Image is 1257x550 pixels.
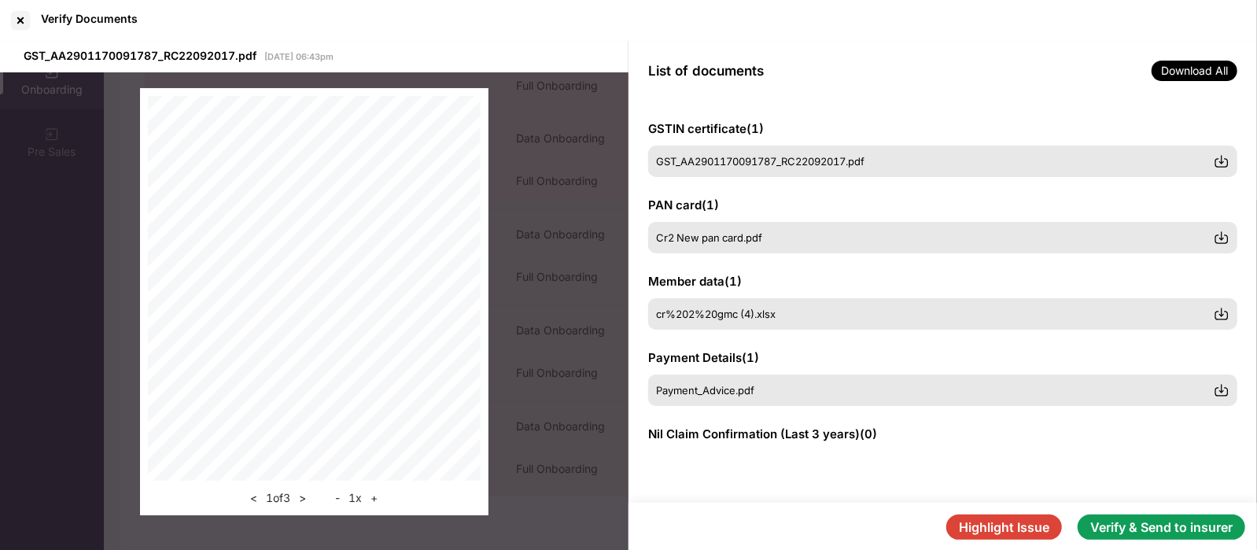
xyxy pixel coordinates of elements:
[656,155,864,168] span: GST_AA2901170091787_RC22092017.pdf
[656,384,754,397] span: Payment_Advice.pdf
[1214,230,1229,245] img: svg+xml;base64,PHN2ZyBpZD0iRG93bmxvYWQtMzJ4MzIiIHhtbG5zPSJodHRwOi8vd3d3LnczLm9yZy8yMDAwL3N2ZyIgd2...
[245,489,262,508] button: <
[1152,61,1237,81] span: Download All
[1214,382,1229,398] img: svg+xml;base64,PHN2ZyBpZD0iRG93bmxvYWQtMzJ4MzIiIHhtbG5zPSJodHRwOi8vd3d3LnczLm9yZy8yMDAwL3N2ZyIgd2...
[648,197,719,212] span: PAN card ( 1 )
[648,121,764,136] span: GSTIN certificate ( 1 )
[330,489,345,508] button: -
[648,63,764,79] span: List of documents
[1078,515,1245,540] button: Verify & Send to insurer
[264,51,334,62] span: [DATE] 06:43pm
[245,489,311,508] div: 1 of 3
[330,489,382,508] div: 1 x
[656,231,762,244] span: Cr2 New pan card.pdf
[1214,153,1229,169] img: svg+xml;base64,PHN2ZyBpZD0iRG93bmxvYWQtMzJ4MzIiIHhtbG5zPSJodHRwOi8vd3d3LnczLm9yZy8yMDAwL3N2ZyIgd2...
[946,515,1062,540] button: Highlight Issue
[656,308,776,320] span: cr%202%20gmc (4).xlsx
[1214,306,1229,322] img: svg+xml;base64,PHN2ZyBpZD0iRG93bmxvYWQtMzJ4MzIiIHhtbG5zPSJodHRwOi8vd3d3LnczLm9yZy8yMDAwL3N2ZyIgd2...
[648,350,759,365] span: Payment Details ( 1 )
[294,489,311,508] button: >
[41,12,138,25] div: Verify Documents
[648,274,742,289] span: Member data ( 1 )
[648,426,877,441] span: Nil Claim Confirmation (Last 3 years) ( 0 )
[24,49,256,62] span: GST_AA2901170091787_RC22092017.pdf
[366,489,382,508] button: +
